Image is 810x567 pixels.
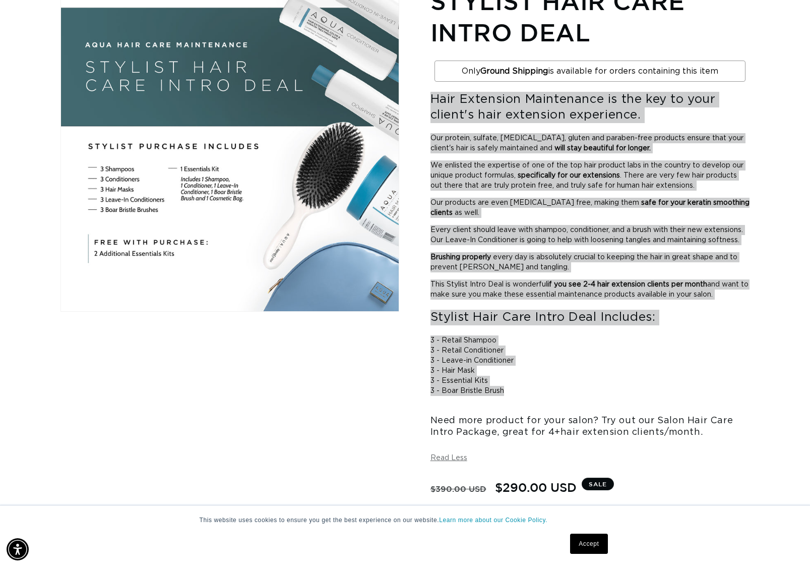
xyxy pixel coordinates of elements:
[430,335,750,346] div: 3 - Retail Shampoo
[760,519,810,567] iframe: Chat Widget
[430,415,750,439] h3: Need more product for your salon? Try out our Salon Hair Care Intro Package, great for 4+hair ext...
[518,172,620,179] strong: specifically for our extensions
[547,281,707,288] strong: if you see 2-4 hair extension clients per month
[430,366,750,376] div: 3 - Hair Mask
[430,198,750,218] p: Our products are even [MEDICAL_DATA] free, making them as well.
[570,534,607,554] a: Accept
[430,356,750,366] div: 3 - Leave-in Conditioner
[430,454,467,463] button: Read Less
[430,310,750,325] h2: Stylist Hair Care Intro Deal Includes:
[430,160,750,191] p: We enlisted the expertise of one of the top hair product labs in the country to develop our uniqu...
[439,517,547,524] a: Learn more about our Cookie Policy.
[7,538,29,560] div: Accessibility Menu
[430,376,750,386] div: 3 - Essential Kits
[582,478,614,490] span: Sale
[430,254,491,261] strong: Brushing properly
[434,61,745,82] p: Only is available for orders containing this item
[552,145,651,152] strong: will stay beautiful for longer.
[430,199,750,216] strong: safe for your keratin smoothing clients
[430,92,750,123] h2: Hair Extension Maintenance is the key to your client's hair extension experience.
[480,67,548,75] strong: Ground Shipping
[430,479,486,498] s: $390.00 USD
[430,346,750,356] div: 3 - Retail Conditioner
[200,516,611,525] p: This website uses cookies to ensure you get the best experience on our website.
[430,279,750,300] p: This Stylist Intro Deal is wonderful and want to make sure you make these essential maintenance p...
[430,133,750,153] p: Our protein, sulfate, [MEDICAL_DATA], gluten and paraben-free products ensure that your client's ...
[430,386,750,396] div: 3 - Boar Bristle Brush
[495,478,577,497] span: $290.00 USD
[430,252,750,272] p: every day is absolutely crucial to keeping the hair in great shape and to prevent [PERSON_NAME] a...
[430,225,750,245] p: Every client should leave with shampoo, conditioner, and a brush with their new extensions. Our L...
